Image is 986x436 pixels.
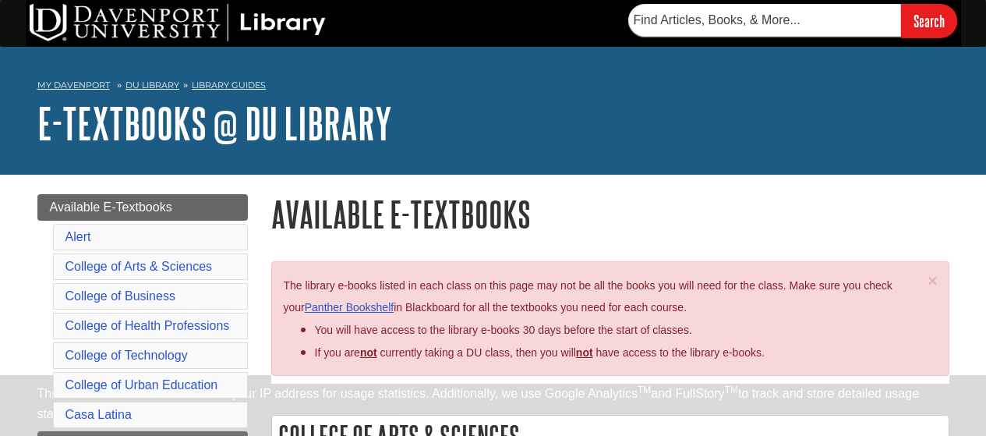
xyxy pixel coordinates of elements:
[30,4,326,41] img: DU Library
[37,99,392,147] a: E-Textbooks @ DU Library
[37,194,248,221] a: Available E-Textbooks
[65,260,213,273] a: College of Arts & Sciences
[628,4,957,37] form: Searches DU Library's articles, books, and more
[315,324,692,336] span: You will have access to the library e-books 30 days before the start of classes.
[125,80,179,90] a: DU Library
[65,319,230,332] a: College of Health Professions
[192,80,266,90] a: Library Guides
[65,230,91,243] a: Alert
[65,378,218,392] a: College of Urban Education
[37,75,949,100] nav: breadcrumb
[901,4,957,37] input: Search
[284,279,892,314] span: The library e-books listed in each class on this page may not be all the books you will need for ...
[315,346,765,359] span: If you are currently taking a DU class, then you will have access to the library e-books.
[928,272,937,289] button: Close
[65,408,132,421] a: Casa Latina
[628,4,901,37] input: Find Articles, Books, & More...
[576,346,593,359] u: not
[360,346,377,359] strong: not
[305,301,394,314] a: Panther Bookshelf
[271,194,949,234] h1: Available E-Textbooks
[65,289,175,303] a: College of Business
[37,79,110,92] a: My Davenport
[65,349,188,362] a: College of Technology
[50,200,172,214] span: Available E-Textbooks
[928,271,937,289] span: ×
